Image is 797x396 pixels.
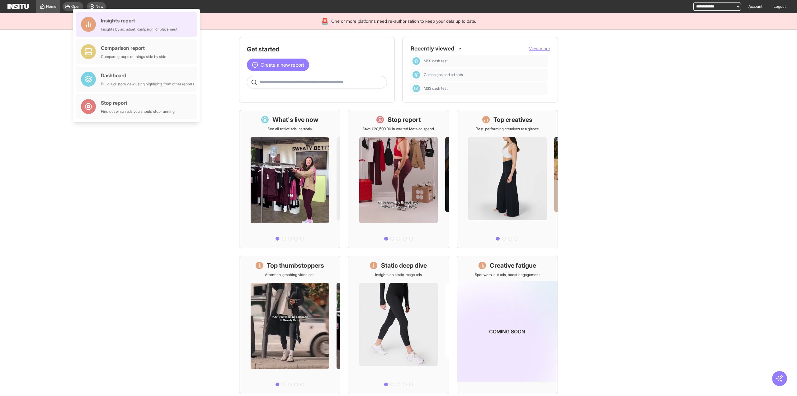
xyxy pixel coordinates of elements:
span: New [96,4,103,9]
p: Best-performing creatives at a glance [476,126,539,131]
span: Campaigns and ad sets [424,72,463,77]
span: MSS dash test [424,86,545,91]
h1: What's live now [272,115,318,124]
button: Create a new report [247,59,309,71]
span: Campaigns and ad sets [424,72,545,77]
h1: Get started [247,45,387,54]
p: See all active ads instantly [268,126,312,131]
a: Top thumbstoppersAttention-grabbing video ads [239,256,340,394]
h1: Top creatives [493,115,532,124]
p: Insights on static image ads [375,272,422,277]
span: MSS dash test [424,59,545,64]
span: Open [71,4,81,9]
span: Home [46,4,56,9]
span: One or more platforms need re-authorisation to keep your data up to date. [331,18,476,24]
div: Comparison report [101,44,166,52]
div: Stop report [101,99,175,107]
div: Build a custom view using highlights from other reports [101,82,194,87]
a: What's live nowSee all active ads instantly [239,110,340,248]
div: Dashboard [413,85,420,92]
p: Save £20,500.90 in wasted Meta ad spend [363,126,434,131]
div: Compare groups of things side by side [101,54,166,59]
div: Insights report [101,17,177,24]
span: MSS dash test [424,59,448,64]
img: Logo [7,4,29,9]
span: MSS dash test [424,86,448,91]
button: View more [529,45,550,52]
a: Static deep diveInsights on static image ads [348,256,449,394]
h1: Top thumbstoppers [267,261,324,270]
div: 🚨 [321,17,329,26]
div: Dashboard [101,72,194,79]
a: Stop reportSave £20,500.90 in wasted Meta ad spend [348,110,449,248]
a: Top creativesBest-performing creatives at a glance [457,110,558,248]
span: Create a new report [261,61,304,69]
div: Dashboard [413,71,420,79]
div: Find out which ads you should stop running [101,109,175,114]
p: Attention-grabbing video ads [265,272,314,277]
h1: Stop report [388,115,421,124]
div: Dashboard [413,57,420,65]
span: View more [529,46,550,51]
div: Insights by ad, adset, campaign, or placement [101,27,177,32]
h1: Static deep dive [381,261,427,270]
